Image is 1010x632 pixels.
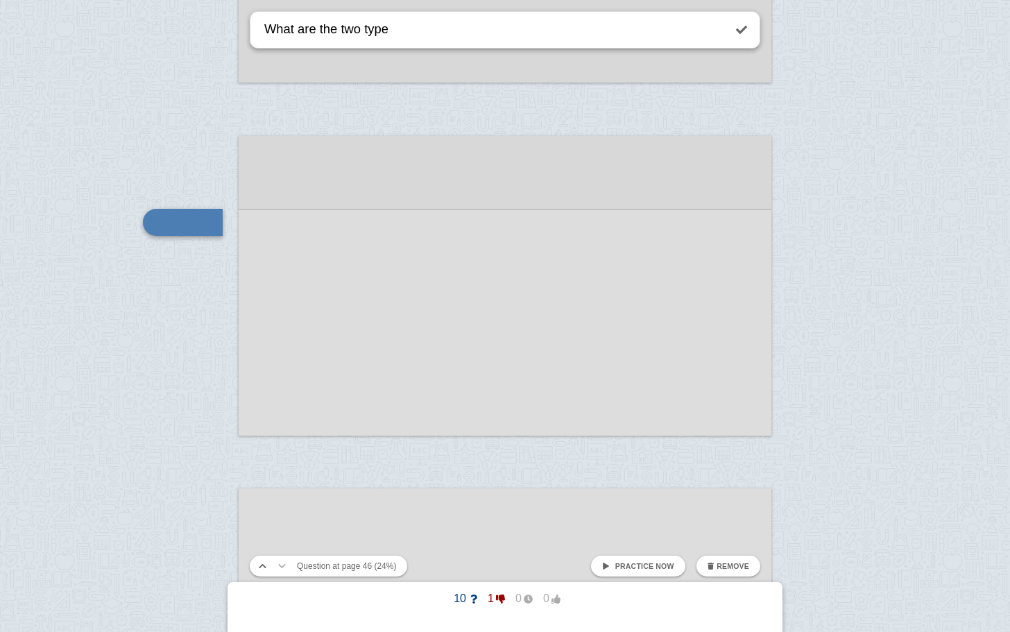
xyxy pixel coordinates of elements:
[505,592,533,605] span: 0
[591,556,685,577] a: Practice now
[615,562,674,570] span: Practice now
[533,592,560,605] span: 0
[291,556,402,577] button: Question at page 46 (24%)
[477,592,505,605] span: 1
[696,556,760,577] button: Remove
[450,592,477,605] span: 10
[438,588,572,610] button: 10100
[717,562,749,570] span: Remove
[262,12,724,47] textarea: What are the two type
